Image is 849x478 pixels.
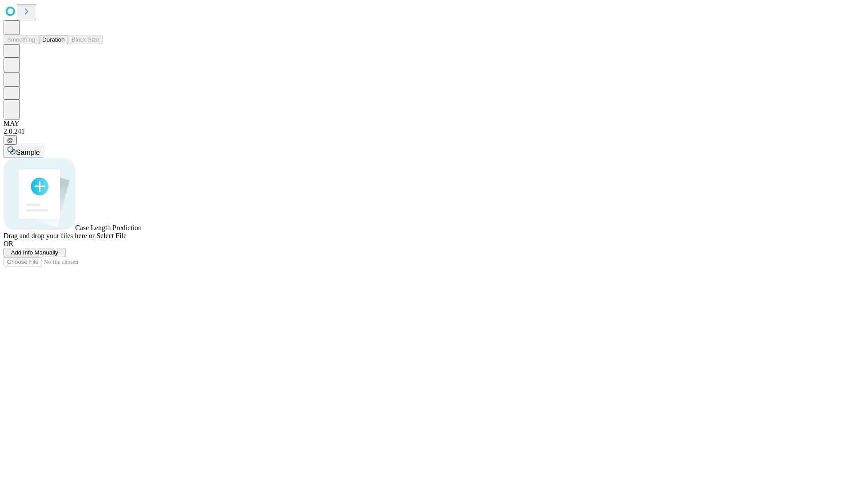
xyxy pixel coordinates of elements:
[75,224,141,231] span: Case Length Prediction
[7,137,13,143] span: @
[4,145,43,158] button: Sample
[16,149,40,156] span: Sample
[4,135,17,145] button: @
[39,35,68,44] button: Duration
[4,232,95,239] span: Drag and drop your files here or
[68,35,103,44] button: Block Size
[4,35,39,44] button: Smoothing
[4,127,845,135] div: 2.0.241
[4,240,13,247] span: OR
[4,119,845,127] div: MAY
[11,249,58,256] span: Add Info Manually
[4,248,65,257] button: Add Info Manually
[96,232,126,239] span: Select File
